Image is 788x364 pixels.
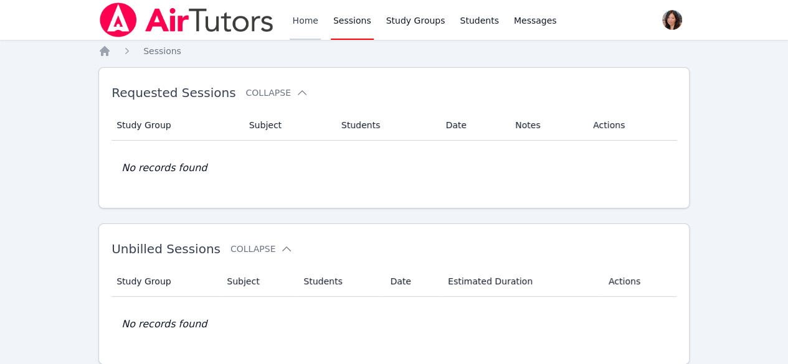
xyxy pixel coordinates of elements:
[219,266,296,297] th: Subject
[508,110,586,141] th: Notes
[230,243,293,255] button: Collapse
[601,266,676,297] th: Actions
[242,110,334,141] th: Subject
[143,46,181,56] span: Sessions
[112,266,219,297] th: Study Group
[143,45,181,57] a: Sessions
[112,241,221,256] span: Unbilled Sessions
[334,110,439,141] th: Students
[514,14,557,27] span: Messages
[112,141,676,195] td: No records found
[586,110,676,141] th: Actions
[439,110,508,141] th: Date
[112,110,242,141] th: Study Group
[98,45,690,57] nav: Breadcrumb
[382,266,440,297] th: Date
[98,2,275,37] img: Air Tutors
[245,86,308,99] button: Collapse
[112,85,235,100] span: Requested Sessions
[440,266,601,297] th: Estimated Duration
[112,297,676,352] td: No records found
[296,266,382,297] th: Students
